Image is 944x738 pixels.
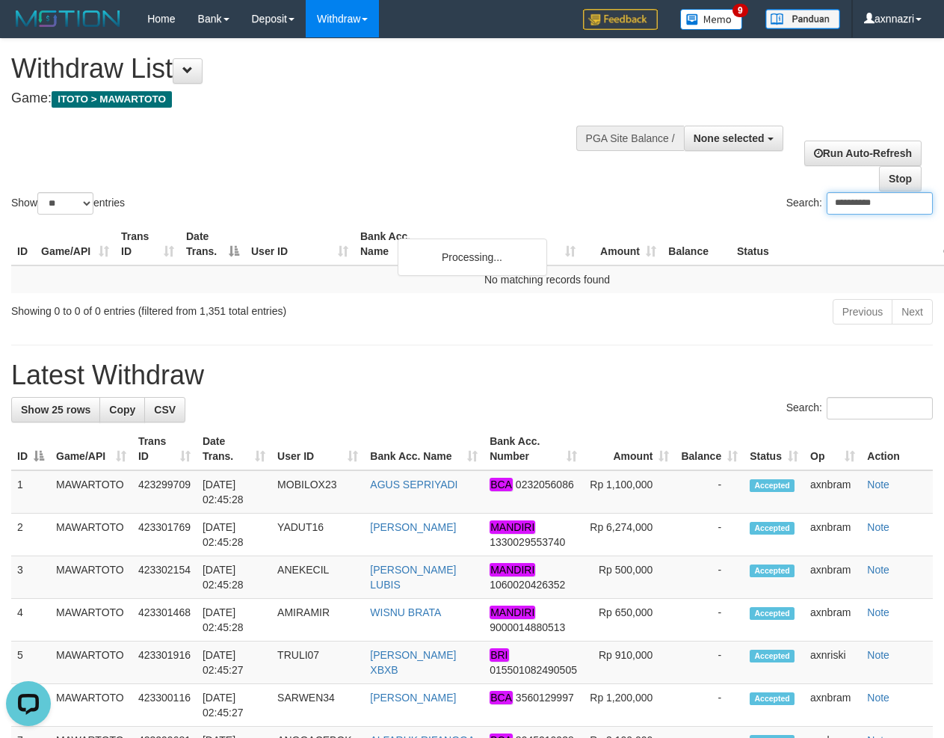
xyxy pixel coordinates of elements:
td: - [675,599,744,642]
th: Bank Acc. Name: activate to sort column ascending [364,428,484,470]
td: axnriski [804,642,861,684]
td: SARWEN34 [271,684,364,727]
img: MOTION_logo.png [11,7,125,30]
th: Trans ID: activate to sort column ascending [115,223,180,265]
td: 1 [11,470,50,514]
td: - [675,470,744,514]
button: None selected [684,126,783,151]
label: Search: [786,192,933,215]
span: Copy 015501082490505 to clipboard [490,664,577,676]
td: MOBILOX23 [271,470,364,514]
span: Copy 1060020426352 to clipboard [490,579,565,591]
td: [DATE] 02:45:27 [197,642,271,684]
a: Previous [833,299,892,325]
a: Note [867,649,889,661]
th: Balance [662,223,731,265]
td: axnbram [804,684,861,727]
a: [PERSON_NAME] [370,692,456,704]
a: Run Auto-Refresh [804,141,922,166]
span: Copy [109,404,135,416]
td: MAWARTOTO [50,470,132,514]
a: AGUS SEPRIYADI [370,479,457,491]
input: Search: [827,192,933,215]
td: MAWARTOTO [50,599,132,642]
th: Status: activate to sort column ascending [744,428,804,470]
button: Open LiveChat chat widget [6,6,51,51]
td: Rp 1,200,000 [583,684,675,727]
a: Note [867,521,889,533]
td: MAWARTOTO [50,556,132,599]
em: MANDIRI [490,606,535,619]
em: BRI [490,648,508,662]
span: Copy 9000014880513 to clipboard [490,621,565,633]
th: ID: activate to sort column descending [11,428,50,470]
td: 4 [11,599,50,642]
span: 9 [732,4,748,17]
a: [PERSON_NAME] LUBIS [370,564,456,591]
img: Feedback.jpg [583,9,658,30]
td: axnbram [804,470,861,514]
th: Bank Acc. Name: activate to sort column ascending [354,223,441,265]
span: Accepted [750,565,795,577]
td: - [675,642,744,684]
td: 423299709 [132,470,197,514]
span: Accepted [750,692,795,705]
label: Show entries [11,192,125,215]
td: AMIRAMIR [271,599,364,642]
td: 2 [11,514,50,556]
th: Date Trans.: activate to sort column descending [180,223,245,265]
td: Rp 650,000 [583,599,675,642]
span: Show 25 rows [21,404,90,416]
th: User ID: activate to sort column ascending [245,223,354,265]
span: Accepted [750,607,795,620]
th: Date Trans.: activate to sort column ascending [197,428,271,470]
a: [PERSON_NAME] [370,521,456,533]
th: ID [11,223,35,265]
td: [DATE] 02:45:28 [197,599,271,642]
td: - [675,684,744,727]
a: Show 25 rows [11,397,100,422]
td: Rp 1,100,000 [583,470,675,514]
img: Button%20Memo.svg [680,9,743,30]
label: Search: [786,397,933,419]
td: 423301916 [132,642,197,684]
td: 5 [11,642,50,684]
th: Bank Acc. Number: activate to sort column ascending [484,428,583,470]
div: Showing 0 to 0 of 0 entries (filtered from 1,351 total entries) [11,298,382,319]
em: MANDIRI [490,563,535,576]
td: Rp 500,000 [583,556,675,599]
td: ANEKECIL [271,556,364,599]
td: axnbram [804,599,861,642]
div: Processing... [398,239,547,276]
th: Game/API: activate to sort column ascending [35,223,115,265]
td: 423300116 [132,684,197,727]
td: MAWARTOTO [50,684,132,727]
span: Accepted [750,650,795,662]
span: ITOTO > MAWARTOTO [52,91,172,108]
td: [DATE] 02:45:28 [197,470,271,514]
a: Next [892,299,933,325]
td: YADUT16 [271,514,364,556]
a: Note [867,479,889,491]
th: Action [861,428,933,470]
td: TRULI07 [271,642,364,684]
a: WISNU BRATA [370,606,441,618]
h4: Game: [11,91,614,106]
th: Op: activate to sort column ascending [804,428,861,470]
div: PGA Site Balance / [576,126,684,151]
th: Amount: activate to sort column ascending [581,223,662,265]
th: Bank Acc. Number: activate to sort column ascending [441,223,581,265]
th: Status [731,223,937,265]
select: Showentries [37,192,93,215]
th: User ID: activate to sort column ascending [271,428,364,470]
span: CSV [154,404,176,416]
a: Note [867,692,889,704]
td: 423301468 [132,599,197,642]
input: Search: [827,397,933,419]
td: MAWARTOTO [50,642,132,684]
span: Copy 3560129997 to clipboard [516,692,574,704]
th: Game/API: activate to sort column ascending [50,428,132,470]
td: MAWARTOTO [50,514,132,556]
td: axnbram [804,514,861,556]
th: Trans ID: activate to sort column ascending [132,428,197,470]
